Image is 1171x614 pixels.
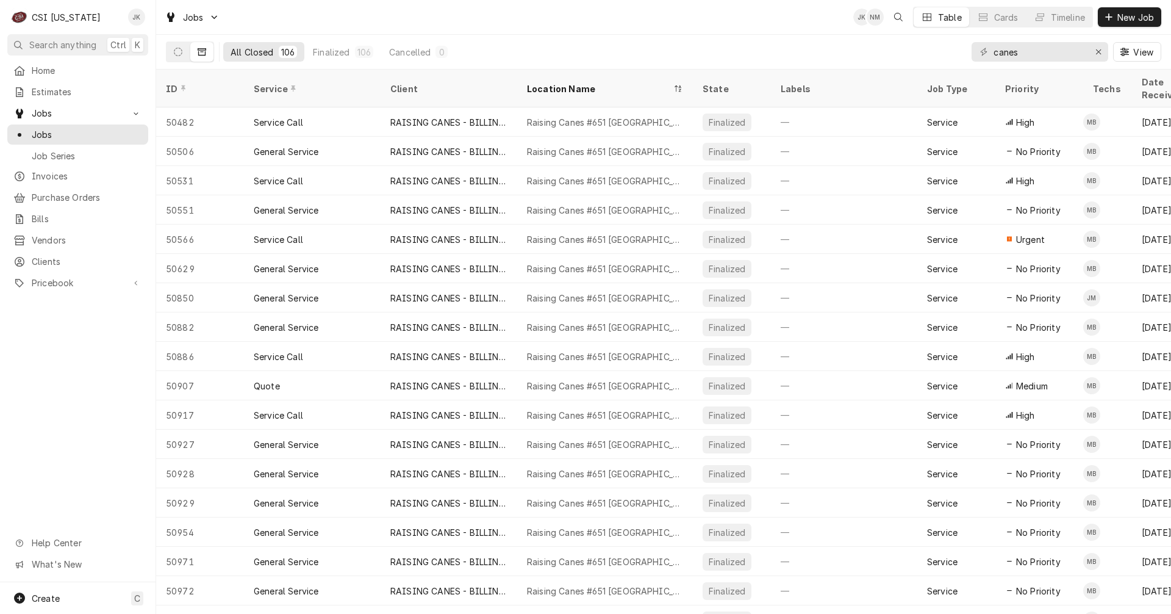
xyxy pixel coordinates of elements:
div: Service [927,116,958,129]
div: Matt Brewington's Avatar [1083,494,1100,511]
div: Service Call [254,175,303,187]
div: — [771,312,917,342]
div: 50927 [156,430,244,459]
div: Matt Brewington's Avatar [1083,319,1100,336]
div: Priority [1005,82,1071,95]
div: Service [927,292,958,305]
div: RAISING CANES - BILLING ACCOUNT [390,145,507,158]
span: Jobs [32,128,142,141]
div: MB [1083,260,1100,277]
a: Home [7,60,148,81]
div: CSI [US_STATE] [32,11,101,24]
div: MB [1083,114,1100,131]
span: Pricebook [32,276,124,289]
span: Job Series [32,150,142,162]
div: Jeff Kuehl's Avatar [128,9,145,26]
div: MB [1083,524,1100,541]
span: No Priority [1016,585,1061,598]
div: Location Name [527,82,671,95]
span: Jobs [32,107,124,120]
div: Matt Brewington's Avatar [1083,231,1100,248]
span: Estimates [32,85,142,98]
span: No Priority [1016,145,1061,158]
div: Finalized [707,350,747,363]
div: MB [1083,143,1100,160]
div: Raising Canes #651 [GEOGRAPHIC_DATA] [527,262,683,275]
div: RAISING CANES - BILLING ACCOUNT [390,321,507,334]
div: Finalized [707,555,747,568]
div: MB [1083,406,1100,424]
div: Jay Maiden's Avatar [1083,289,1100,306]
div: RAISING CANES - BILLING ACCOUNT [390,468,507,480]
div: Finalized [707,497,747,510]
div: 50506 [156,137,244,166]
div: Quote [254,380,280,392]
div: — [771,459,917,488]
div: MB [1083,377,1100,394]
div: 106 [357,46,371,59]
span: No Priority [1016,204,1061,217]
span: High [1016,409,1035,422]
div: RAISING CANES - BILLING ACCOUNT [390,175,507,187]
div: Service Call [254,233,303,246]
button: New Job [1098,7,1161,27]
div: JM [1083,289,1100,306]
div: JK [853,9,870,26]
div: RAISING CANES - BILLING ACCOUNT [390,204,507,217]
div: MB [1083,231,1100,248]
div: — [771,225,917,254]
div: MB [1083,494,1100,511]
a: Clients [7,251,148,272]
div: 50551 [156,195,244,225]
span: No Priority [1016,468,1061,480]
div: RAISING CANES - BILLING ACCOUNT [390,555,507,568]
div: Finalized [707,145,747,158]
div: 50531 [156,166,244,195]
div: Matt Brewington's Avatar [1083,582,1100,599]
span: No Priority [1016,555,1061,568]
div: NM [867,9,884,26]
div: Finalized [707,262,747,275]
div: MB [1083,201,1100,219]
div: Client [390,82,505,95]
div: Matt Brewington's Avatar [1083,553,1100,570]
div: C [11,9,28,26]
div: Matt Brewington's Avatar [1083,201,1100,219]
span: View [1131,46,1156,59]
div: Finalized [313,46,349,59]
div: General Service [254,292,318,305]
div: Service [927,321,958,334]
div: Service [927,438,958,451]
div: 50566 [156,225,244,254]
div: Labels [781,82,908,95]
a: Bills [7,209,148,229]
div: Finalized [707,526,747,539]
div: — [771,283,917,312]
div: Table [938,11,962,24]
span: What's New [32,558,141,571]
div: 50882 [156,312,244,342]
a: Vendors [7,230,148,250]
div: Finalized [707,409,747,422]
a: Estimates [7,82,148,102]
div: Finalized [707,380,747,392]
div: — [771,371,917,400]
div: Service [927,409,958,422]
div: Raising Canes #651 [GEOGRAPHIC_DATA] [527,350,683,363]
div: RAISING CANES - BILLING ACCOUNT [390,116,507,129]
div: Service [927,145,958,158]
div: MB [1083,348,1100,365]
div: Service [927,175,958,187]
input: Keyword search [994,42,1085,62]
div: — [771,400,917,430]
div: 50971 [156,547,244,576]
span: Invoices [32,170,142,182]
div: Finalized [707,292,747,305]
div: MB [1083,319,1100,336]
span: Home [32,64,142,77]
a: Job Series [7,146,148,166]
div: Raising Canes #651 [GEOGRAPHIC_DATA] [527,321,683,334]
div: Service [927,233,958,246]
div: Matt Brewington's Avatar [1083,377,1100,394]
span: No Priority [1016,262,1061,275]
